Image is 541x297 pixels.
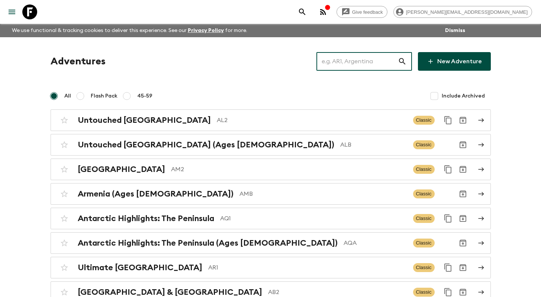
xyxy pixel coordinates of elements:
[295,4,310,19] button: search adventures
[413,140,435,149] span: Classic
[418,52,491,71] a: New Adventure
[393,6,532,18] div: [PERSON_NAME][EMAIL_ADDRESS][DOMAIN_NAME]
[413,288,435,297] span: Classic
[78,115,211,125] h2: Untouched [GEOGRAPHIC_DATA]
[188,28,224,33] a: Privacy Policy
[78,263,202,272] h2: Ultimate [GEOGRAPHIC_DATA]
[51,232,491,254] a: Antarctic Highlights: The Peninsula (Ages [DEMOGRAPHIC_DATA])AQAClassicArchive
[78,287,262,297] h2: [GEOGRAPHIC_DATA] & [GEOGRAPHIC_DATA]
[9,24,250,37] p: We use functional & tracking cookies to deliver this experience. See our for more.
[51,183,491,205] a: Armenia (Ages [DEMOGRAPHIC_DATA])AMBClassicArchive
[455,186,470,201] button: Archive
[220,214,407,223] p: AQ1
[402,9,532,15] span: [PERSON_NAME][EMAIL_ADDRESS][DOMAIN_NAME]
[455,113,470,128] button: Archive
[268,288,407,297] p: AB2
[137,92,152,100] span: 45-59
[413,165,435,174] span: Classic
[340,140,407,149] p: ALB
[413,189,435,198] span: Classic
[348,9,387,15] span: Give feedback
[455,137,470,152] button: Archive
[91,92,117,100] span: Flash Pack
[455,211,470,226] button: Archive
[64,92,71,100] span: All
[78,165,165,174] h2: [GEOGRAPHIC_DATA]
[441,260,455,275] button: Duplicate for 45-59
[51,208,491,229] a: Antarctic Highlights: The PeninsulaAQ1ClassicDuplicate for 45-59Archive
[316,51,398,72] input: e.g. AR1, Argentina
[344,239,407,247] p: AQA
[171,165,407,174] p: AM2
[51,159,491,180] a: [GEOGRAPHIC_DATA]AM2ClassicDuplicate for 45-59Archive
[78,238,338,248] h2: Antarctic Highlights: The Peninsula (Ages [DEMOGRAPHIC_DATA])
[78,140,334,150] h2: Untouched [GEOGRAPHIC_DATA] (Ages [DEMOGRAPHIC_DATA])
[441,162,455,177] button: Duplicate for 45-59
[4,4,19,19] button: menu
[455,260,470,275] button: Archive
[51,134,491,156] a: Untouched [GEOGRAPHIC_DATA] (Ages [DEMOGRAPHIC_DATA])ALBClassicArchive
[413,116,435,125] span: Classic
[455,236,470,250] button: Archive
[455,162,470,177] button: Archive
[51,257,491,278] a: Ultimate [GEOGRAPHIC_DATA]AR1ClassicDuplicate for 45-59Archive
[217,116,407,125] p: AL2
[51,54,106,69] h1: Adventures
[239,189,407,198] p: AMB
[442,92,485,100] span: Include Archived
[443,25,467,36] button: Dismiss
[78,189,234,199] h2: Armenia (Ages [DEMOGRAPHIC_DATA])
[441,211,455,226] button: Duplicate for 45-59
[208,263,407,272] p: AR1
[413,263,435,272] span: Classic
[413,214,435,223] span: Classic
[78,214,214,223] h2: Antarctic Highlights: The Peninsula
[51,109,491,131] a: Untouched [GEOGRAPHIC_DATA]AL2ClassicDuplicate for 45-59Archive
[413,239,435,247] span: Classic
[336,6,387,18] a: Give feedback
[441,113,455,128] button: Duplicate for 45-59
